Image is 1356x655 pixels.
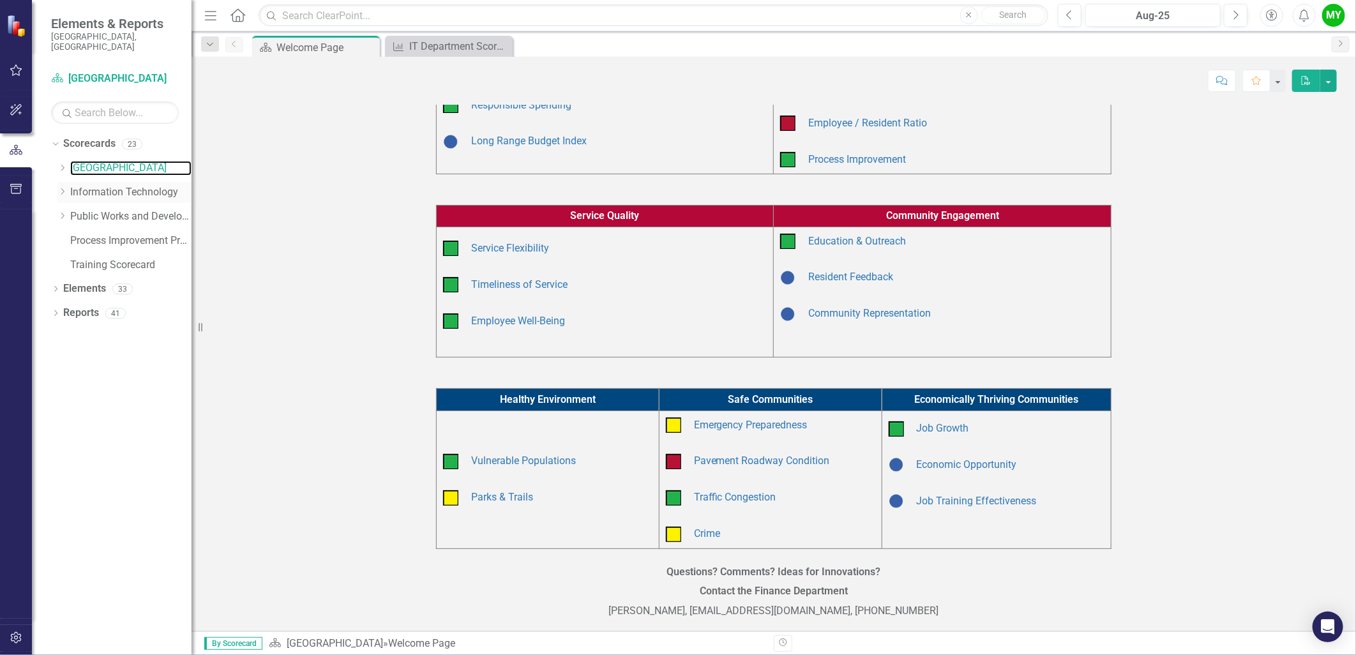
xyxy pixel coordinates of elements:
a: Process Improvement [808,153,906,165]
a: [GEOGRAPHIC_DATA] [70,161,192,176]
a: [GEOGRAPHIC_DATA] [51,72,179,86]
a: Job Growth [917,422,969,434]
img: ClearPoint Strategy [6,15,29,37]
a: Information Technology [70,185,192,200]
button: Search [981,6,1045,24]
img: Caution [443,490,458,506]
img: On Target [889,421,904,437]
span: Economically Thriving Communities [914,393,1078,405]
a: Job Training Effectiveness [917,495,1037,507]
a: Training Scorecard [70,258,192,273]
strong: Contact the Finance Department [700,585,848,597]
a: Emergency Preparedness [694,419,808,431]
a: Timeliness of Service [471,278,568,290]
button: Aug-25 [1085,4,1221,27]
p: [PERSON_NAME], [EMAIL_ADDRESS][DOMAIN_NAME], [PHONE_NUMBER] [211,601,1337,619]
a: Education & Outreach [808,235,906,247]
span: Community Engagement [886,209,999,222]
a: Employee Well-Being [471,315,565,327]
a: Economic Opportunity [917,458,1017,471]
strong: Questions? Comments? Ideas for Innovations? [667,566,881,578]
img: On Target [780,234,795,249]
small: [GEOGRAPHIC_DATA], [GEOGRAPHIC_DATA] [51,31,179,52]
img: Baselining [889,457,904,472]
input: Search ClearPoint... [259,4,1048,27]
div: Open Intercom Messenger [1313,612,1343,642]
a: Pavement Roadway Condition [694,455,830,467]
input: Search Below... [51,102,179,124]
a: IT Department Scorecard Report [388,38,509,54]
img: On Target [666,490,681,506]
button: MY [1322,4,1345,27]
a: Scorecards [63,137,116,151]
img: On Target [443,277,458,292]
div: Aug-25 [1090,8,1216,24]
img: On Target [443,241,458,256]
div: » [269,636,764,651]
a: Reports [63,306,99,320]
img: On Target [443,313,458,329]
img: Caution [666,418,681,433]
span: By Scorecard [204,637,262,650]
img: On Target [443,98,458,113]
a: Long Range Budget Index [471,135,587,147]
div: 41 [105,308,126,319]
img: Baselining [780,306,795,322]
a: Crime [694,527,720,539]
img: On Target [443,454,458,469]
a: Public Works and Development [70,209,192,224]
div: Welcome Page [276,40,377,56]
img: Baselining [443,134,458,149]
span: Healthy Environment [500,393,596,405]
span: Search [999,10,1027,20]
a: Service Flexibility [471,242,549,254]
img: Caution [666,527,681,542]
div: 33 [112,283,133,294]
img: Below Plan [780,116,795,131]
a: Elements [63,282,106,296]
span: Elements & Reports [51,16,179,31]
a: Employee / Resident Ratio [808,117,927,129]
img: Baselining [889,493,904,509]
div: Welcome Page [388,637,455,649]
a: Vulnerable Populations [471,455,576,467]
div: IT Department Scorecard Report [409,38,509,54]
a: Resident Feedback [808,271,893,283]
a: [GEOGRAPHIC_DATA] [287,637,383,649]
span: Service Quality [571,209,640,222]
img: On Target [780,152,795,167]
a: Community Representation [808,307,931,319]
img: Below Plan [666,454,681,469]
a: Process Improvement Program [70,234,192,248]
a: Responsible Spending [471,99,571,111]
img: Baselining [780,270,795,285]
span: Safe Communities [728,393,813,405]
a: Parks & Trails [471,491,533,503]
div: 23 [122,139,142,149]
a: Traffic Congestion [694,491,776,503]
